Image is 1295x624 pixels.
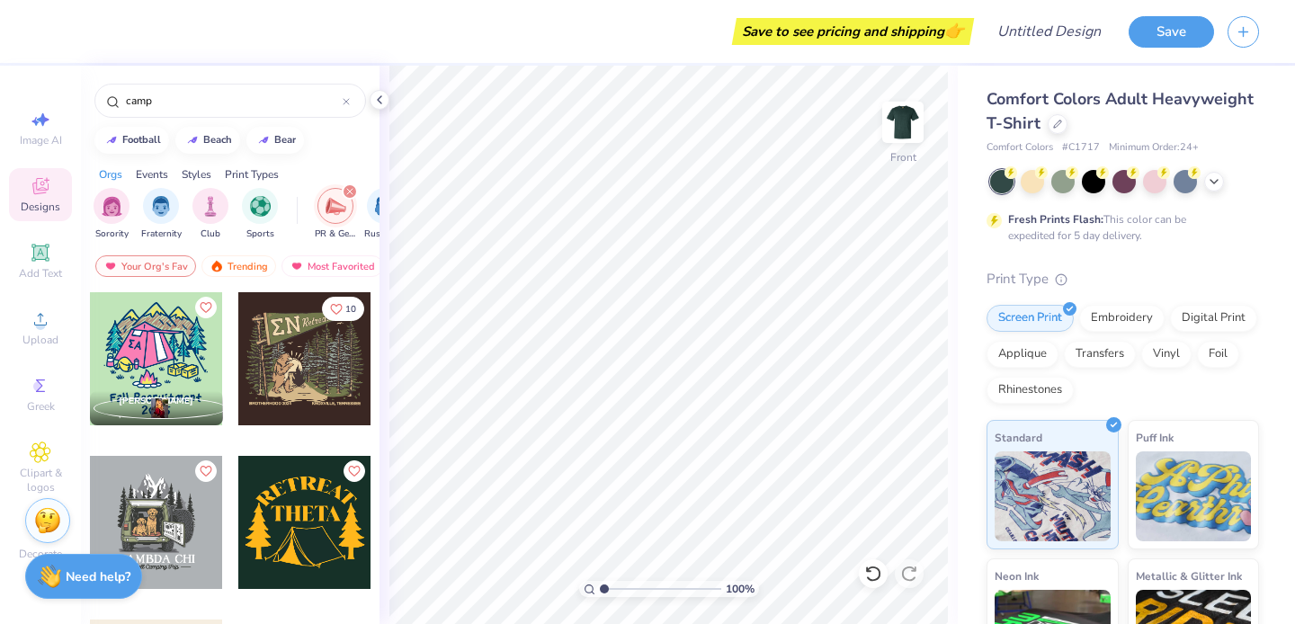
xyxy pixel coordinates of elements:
div: Embroidery [1079,305,1165,332]
span: Image AI [20,133,62,147]
span: Metallic & Glitter Ink [1136,566,1242,585]
span: PR & General [315,227,356,241]
button: Like [322,297,364,321]
div: Print Type [987,269,1259,290]
div: Most Favorited [281,255,383,277]
span: , [119,408,193,422]
div: Trending [201,255,276,277]
span: Decorate [19,547,62,561]
img: trend_line.gif [104,135,119,146]
span: [PERSON_NAME] [119,395,193,407]
div: Styles [182,166,211,183]
button: filter button [242,188,278,241]
div: beach [203,135,232,145]
button: Like [195,297,217,318]
span: Comfort Colors [987,140,1053,156]
img: Front [885,104,921,140]
span: Sorority [95,227,129,241]
img: Puff Ink [1136,451,1252,541]
img: trending.gif [210,260,224,272]
img: Fraternity Image [151,196,171,217]
div: Digital Print [1170,305,1257,332]
div: Save to see pricing and shipping [737,18,969,45]
button: Like [344,460,365,482]
div: Your Org's Fav [95,255,196,277]
div: Vinyl [1141,341,1192,368]
button: filter button [94,188,129,241]
button: filter button [192,188,228,241]
div: Rhinestones [987,377,1074,404]
input: Untitled Design [983,13,1115,49]
div: This color can be expedited for 5 day delivery. [1008,211,1229,244]
div: Front [890,149,916,165]
img: trend_line.gif [185,135,200,146]
span: Sports [246,227,274,241]
button: football [94,127,169,154]
div: Events [136,166,168,183]
span: 10 [345,305,356,314]
span: 100 % [726,581,755,597]
button: filter button [315,188,356,241]
span: Designs [21,200,60,214]
img: Standard [995,451,1111,541]
span: Neon Ink [995,566,1039,585]
div: filter for PR & General [315,188,356,241]
div: Screen Print [987,305,1074,332]
span: Minimum Order: 24 + [1109,140,1199,156]
div: filter for Rush & Bid [364,188,406,241]
img: Sports Image [250,196,271,217]
span: Comfort Colors Adult Heavyweight T-Shirt [987,88,1254,134]
span: 👉 [944,20,964,41]
button: Like [195,460,217,482]
img: PR & General Image [326,196,346,217]
img: Club Image [201,196,220,217]
span: Puff Ink [1136,428,1174,447]
div: bear [274,135,296,145]
img: most_fav.gif [103,260,118,272]
button: beach [175,127,240,154]
input: Try "Alpha" [124,92,343,110]
button: filter button [141,188,182,241]
span: Clipart & logos [9,466,72,495]
img: Rush & Bid Image [375,196,396,217]
span: Greek [27,399,55,414]
img: trend_line.gif [256,135,271,146]
div: filter for Fraternity [141,188,182,241]
div: filter for Club [192,188,228,241]
div: filter for Sports [242,188,278,241]
div: filter for Sorority [94,188,129,241]
div: Transfers [1064,341,1136,368]
button: filter button [364,188,406,241]
strong: Fresh Prints Flash: [1008,212,1103,227]
span: Club [201,227,220,241]
div: Orgs [99,166,122,183]
span: Rush & Bid [364,227,406,241]
div: Print Types [225,166,279,183]
span: Add Text [19,266,62,281]
strong: Need help? [66,568,130,585]
span: Fraternity [141,227,182,241]
img: Sorority Image [102,196,122,217]
div: football [122,135,161,145]
span: Upload [22,333,58,347]
span: # C1717 [1062,140,1100,156]
button: Save [1129,16,1214,48]
div: Foil [1197,341,1239,368]
div: Applique [987,341,1058,368]
img: most_fav.gif [290,260,304,272]
span: Standard [995,428,1042,447]
button: bear [246,127,304,154]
